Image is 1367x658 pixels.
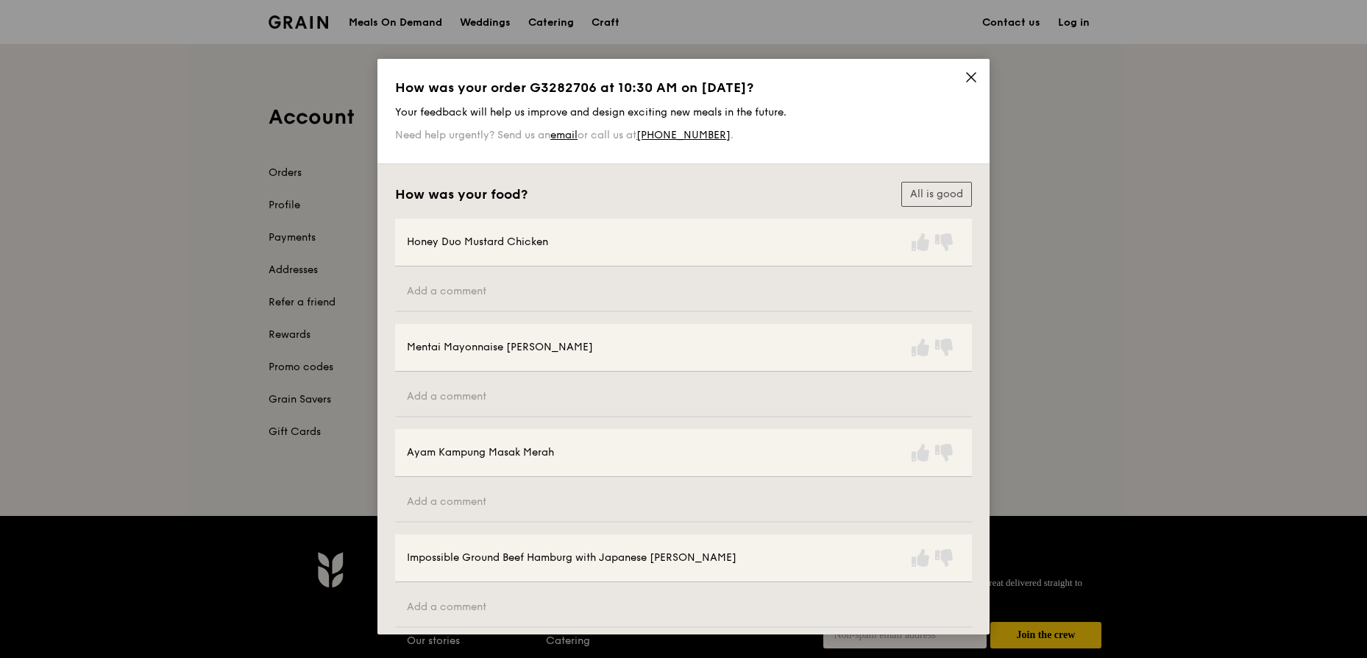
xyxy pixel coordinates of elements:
input: Add a comment [395,378,972,417]
h1: How was your order G3282706 at 10:30 AM on [DATE]? [395,79,972,96]
input: Add a comment [395,272,972,312]
div: Mentai Mayonnaise [PERSON_NAME] [407,340,593,355]
a: email [550,129,578,141]
div: Ayam Kampung Masak Merah [407,445,554,460]
div: Honey Duo Mustard Chicken [407,235,548,250]
a: [PHONE_NUMBER] [636,129,731,141]
p: Need help urgently? Send us an or call us at . [395,129,972,141]
div: Impossible Ground Beef Hamburg with Japanese [PERSON_NAME] [407,551,736,565]
p: Your feedback will help us improve and design exciting new meals in the future. [395,106,972,118]
button: All is good [901,182,972,207]
input: Add a comment [395,588,972,628]
input: Add a comment [395,483,972,523]
h2: How was your food? [395,186,528,202]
